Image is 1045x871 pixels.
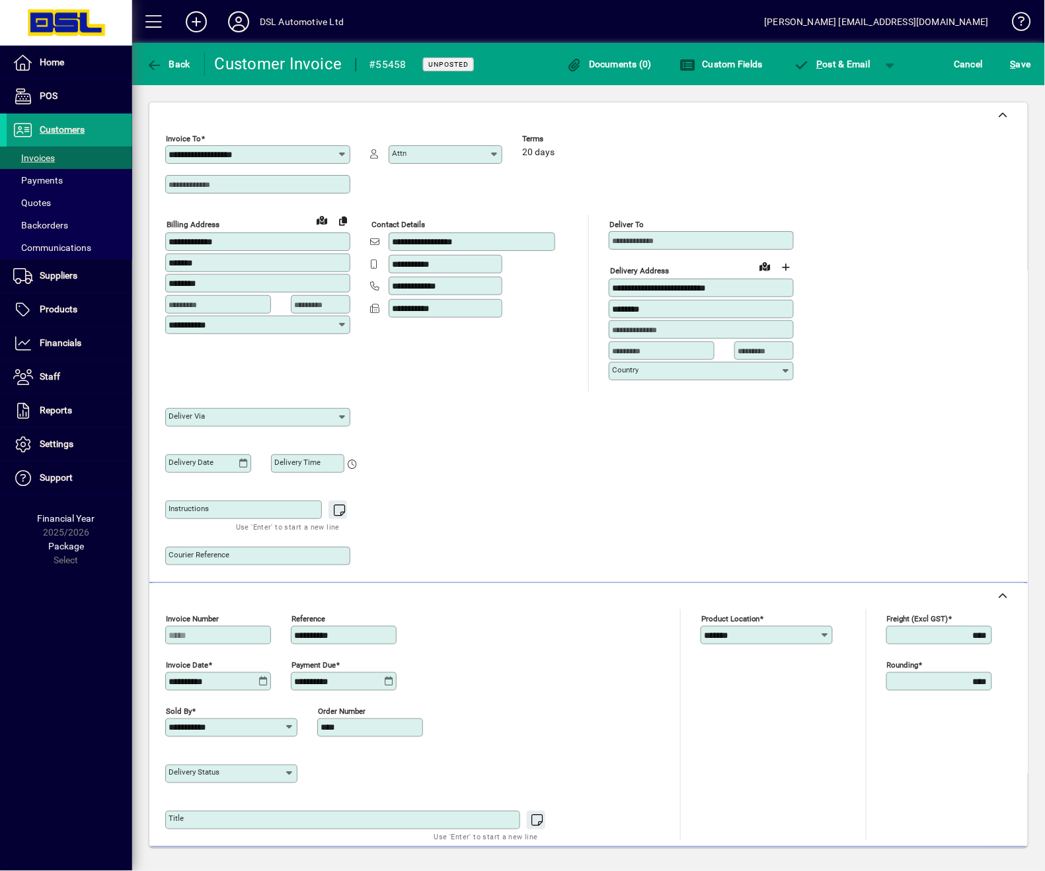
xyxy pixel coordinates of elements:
[146,59,190,69] span: Back
[794,59,871,69] span: ost & Email
[40,124,85,135] span: Customers
[217,10,260,34] button: Profile
[7,260,132,293] a: Suppliers
[143,52,194,76] button: Back
[38,513,95,524] span: Financial Year
[169,814,184,823] mat-label: Title
[7,462,132,495] a: Support
[7,361,132,394] a: Staff
[169,458,213,467] mat-label: Delivery date
[311,209,332,230] a: View on map
[13,153,55,163] span: Invoices
[236,519,340,534] mat-hint: Use 'Enter' to start a new line
[40,90,58,101] span: POS
[166,707,192,716] mat-label: Sold by
[392,149,406,158] mat-label: Attn
[522,135,601,143] span: Terms
[1011,59,1016,69] span: S
[612,365,639,374] mat-label: Country
[7,394,132,427] a: Reports
[40,304,77,314] span: Products
[215,53,342,75] div: Customer Invoice
[7,327,132,360] a: Financials
[817,59,823,69] span: P
[765,11,989,32] div: [PERSON_NAME] [EMAIL_ADDRESS][DOMAIN_NAME]
[787,52,877,76] button: Post & Email
[1011,53,1031,75] span: ave
[40,270,77,281] span: Suppliers
[332,210,354,231] button: Copy to Delivery address
[40,405,72,415] span: Reports
[679,59,763,69] span: Custom Fields
[887,660,919,670] mat-label: Rounding
[13,175,63,186] span: Payments
[40,337,81,348] span: Financials
[175,10,217,34] button: Add
[7,147,132,169] a: Invoices
[7,80,132,113] a: POS
[13,242,91,253] span: Communications
[169,768,219,777] mat-label: Delivery status
[522,147,555,158] span: 20 days
[40,371,60,382] span: Staff
[260,11,344,32] div: DSL Automotive Ltd
[291,660,336,670] mat-label: Payment due
[954,53,984,75] span: Cancel
[13,220,68,230] span: Backorders
[428,60,469,69] span: Unposted
[7,169,132,192] a: Payments
[755,256,776,277] a: View on map
[7,192,132,214] a: Quotes
[701,614,760,623] mat-label: Product location
[7,214,132,236] a: Backorders
[166,660,208,670] mat-label: Invoice date
[563,52,656,76] button: Documents (0)
[7,428,132,461] a: Settings
[1002,3,1028,46] a: Knowledge Base
[434,829,538,845] mat-hint: Use 'Enter' to start a new line
[887,614,948,623] mat-label: Freight (excl GST)
[40,438,73,449] span: Settings
[291,614,325,623] mat-label: Reference
[169,550,229,559] mat-label: Courier Reference
[7,293,132,326] a: Products
[369,54,407,75] div: #55458
[609,220,644,229] mat-label: Deliver To
[169,504,209,513] mat-label: Instructions
[40,57,64,67] span: Home
[169,411,205,421] mat-label: Deliver via
[1007,52,1034,76] button: Save
[566,59,652,69] span: Documents (0)
[132,52,205,76] app-page-header-button: Back
[776,256,797,277] button: Choose address
[166,614,219,623] mat-label: Invoice number
[13,197,51,208] span: Quotes
[7,236,132,259] a: Communications
[274,458,321,467] mat-label: Delivery time
[676,52,766,76] button: Custom Fields
[951,52,987,76] button: Cancel
[166,134,201,143] mat-label: Invoice To
[318,707,366,716] mat-label: Order number
[40,472,73,483] span: Support
[7,46,132,79] a: Home
[48,541,84,551] span: Package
